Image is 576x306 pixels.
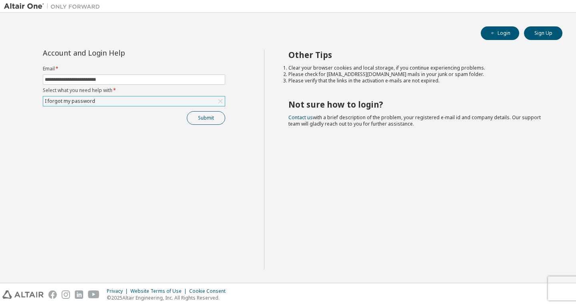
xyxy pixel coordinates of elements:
[288,114,313,121] a: Contact us
[288,114,541,127] span: with a brief description of the problem, your registered e-mail id and company details. Our suppo...
[62,290,70,299] img: instagram.svg
[130,288,189,294] div: Website Terms of Use
[48,290,57,299] img: facebook.svg
[288,78,548,84] li: Please verify that the links in the activation e-mails are not expired.
[43,96,225,106] div: I forgot my password
[288,50,548,60] h2: Other Tips
[43,50,189,56] div: Account and Login Help
[2,290,44,299] img: altair_logo.svg
[288,71,548,78] li: Please check for [EMAIL_ADDRESS][DOMAIN_NAME] mails in your junk or spam folder.
[481,26,519,40] button: Login
[75,290,83,299] img: linkedin.svg
[288,99,548,110] h2: Not sure how to login?
[288,65,548,71] li: Clear your browser cookies and local storage, if you continue experiencing problems.
[187,111,225,125] button: Submit
[107,288,130,294] div: Privacy
[44,97,96,106] div: I forgot my password
[107,294,230,301] p: © 2025 Altair Engineering, Inc. All Rights Reserved.
[4,2,104,10] img: Altair One
[88,290,100,299] img: youtube.svg
[524,26,562,40] button: Sign Up
[189,288,230,294] div: Cookie Consent
[43,66,225,72] label: Email
[43,87,225,94] label: Select what you need help with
